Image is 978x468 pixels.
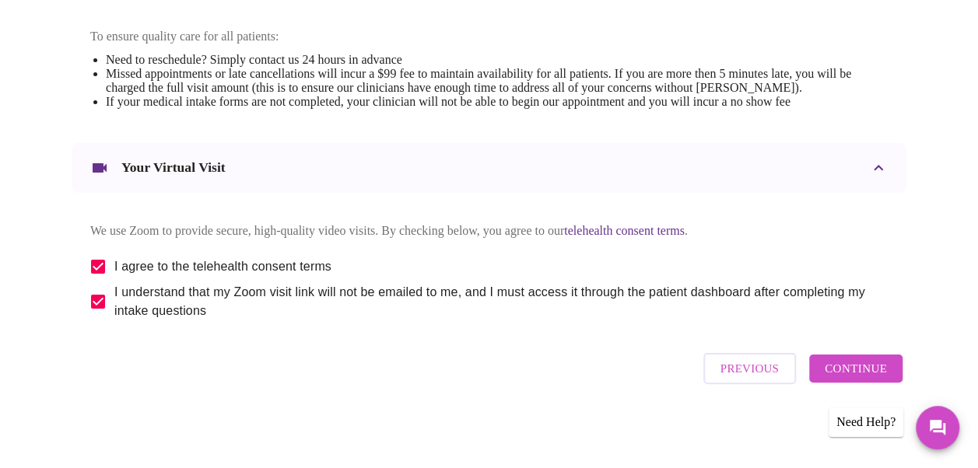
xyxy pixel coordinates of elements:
[703,353,796,384] button: Previous
[829,407,903,437] div: Need Help?
[90,224,888,238] p: We use Zoom to provide secure, high-quality video visits. By checking below, you agree to our .
[72,143,906,193] div: Your Virtual Visit
[114,257,331,276] span: I agree to the telehealth consent terms
[106,95,888,109] li: If your medical intake forms are not completed, your clinician will not be able to begin our appo...
[916,406,959,449] button: Messages
[825,358,887,379] span: Continue
[809,354,903,382] button: Continue
[114,283,875,320] span: I understand that my Zoom visit link will not be emailed to me, and I must access it through the ...
[106,67,888,95] li: Missed appointments or late cancellations will incur a $99 fee to maintain availability for all p...
[90,30,888,44] p: To ensure quality care for all patients:
[564,224,685,237] a: telehealth consent terms
[720,358,779,379] span: Previous
[106,53,888,67] li: Need to reschedule? Simply contact us 24 hours in advance
[121,159,226,176] h3: Your Virtual Visit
